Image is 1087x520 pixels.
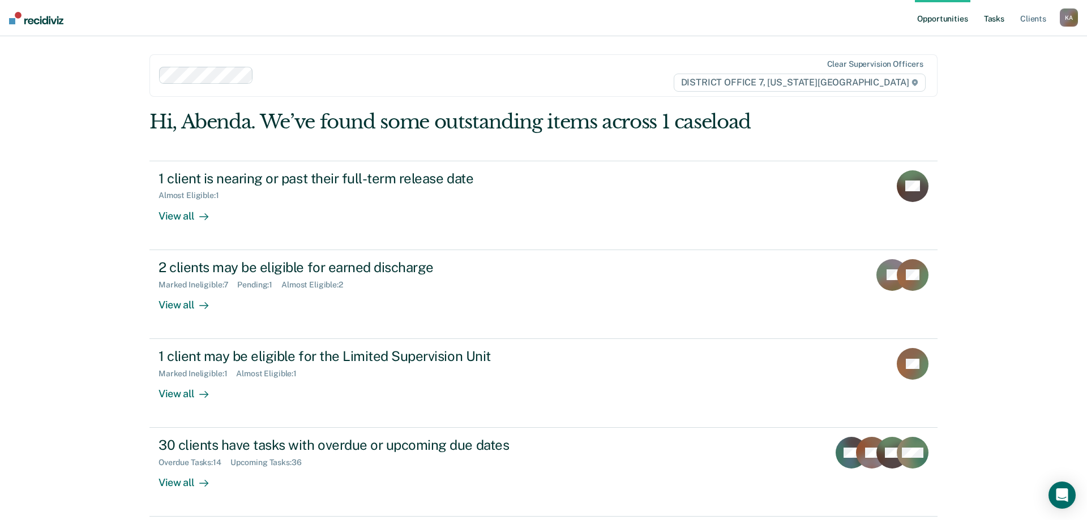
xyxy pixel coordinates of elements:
[236,369,306,379] div: Almost Eligible : 1
[159,437,556,453] div: 30 clients have tasks with overdue or upcoming due dates
[149,250,938,339] a: 2 clients may be eligible for earned dischargeMarked Ineligible:7Pending:1Almost Eligible:2View all
[1060,8,1078,27] div: K A
[159,458,230,467] div: Overdue Tasks : 14
[149,339,938,428] a: 1 client may be eligible for the Limited Supervision UnitMarked Ineligible:1Almost Eligible:1View...
[281,280,352,290] div: Almost Eligible : 2
[1049,482,1076,509] div: Open Intercom Messenger
[159,467,222,489] div: View all
[159,369,236,379] div: Marked Ineligible : 1
[674,74,926,92] span: DISTRICT OFFICE 7, [US_STATE][GEOGRAPHIC_DATA]
[149,428,938,517] a: 30 clients have tasks with overdue or upcoming due datesOverdue Tasks:14Upcoming Tasks:36View all
[237,280,281,290] div: Pending : 1
[159,170,556,187] div: 1 client is nearing or past their full-term release date
[159,348,556,364] div: 1 client may be eligible for the Limited Supervision Unit
[159,379,222,401] div: View all
[230,458,311,467] div: Upcoming Tasks : 36
[827,59,923,69] div: Clear supervision officers
[159,259,556,276] div: 2 clients may be eligible for earned discharge
[149,110,780,134] div: Hi, Abenda. We’ve found some outstanding items across 1 caseload
[159,200,222,222] div: View all
[9,12,63,24] img: Recidiviz
[1060,8,1078,27] button: KA
[159,191,228,200] div: Almost Eligible : 1
[149,161,938,250] a: 1 client is nearing or past their full-term release dateAlmost Eligible:1View all
[159,289,222,311] div: View all
[159,280,237,290] div: Marked Ineligible : 7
